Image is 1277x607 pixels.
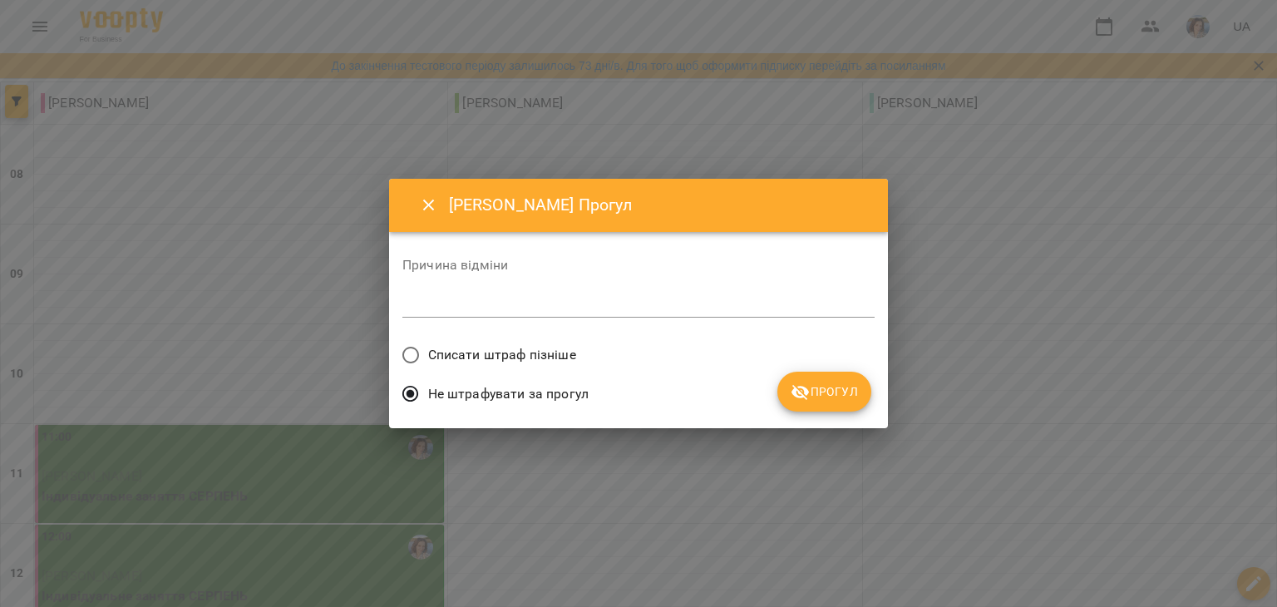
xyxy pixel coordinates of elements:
label: Причина відміни [402,259,875,272]
span: Списати штраф пізніше [428,345,576,365]
span: Прогул [791,382,858,402]
span: Не штрафувати за прогул [428,384,589,404]
button: Прогул [777,372,871,412]
h6: [PERSON_NAME] Прогул [449,192,868,218]
button: Close [409,185,449,225]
